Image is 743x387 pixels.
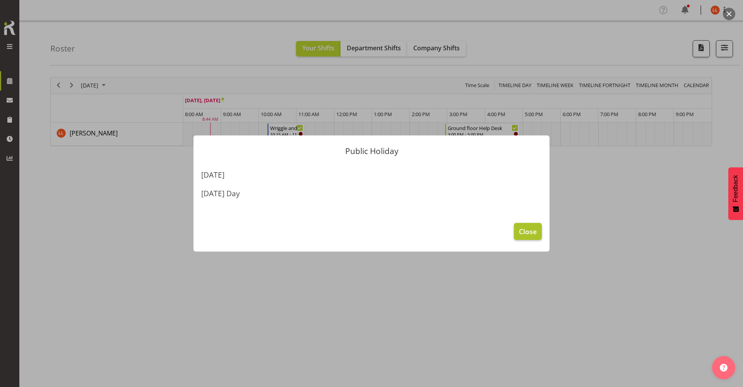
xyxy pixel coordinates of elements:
[201,189,542,198] h4: [DATE] Day
[201,147,542,155] p: Public Holiday
[519,226,537,236] span: Close
[201,170,542,180] h4: [DATE]
[732,175,739,202] span: Feedback
[720,364,728,372] img: help-xxl-2.png
[728,167,743,220] button: Feedback - Show survey
[514,223,542,240] button: Close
